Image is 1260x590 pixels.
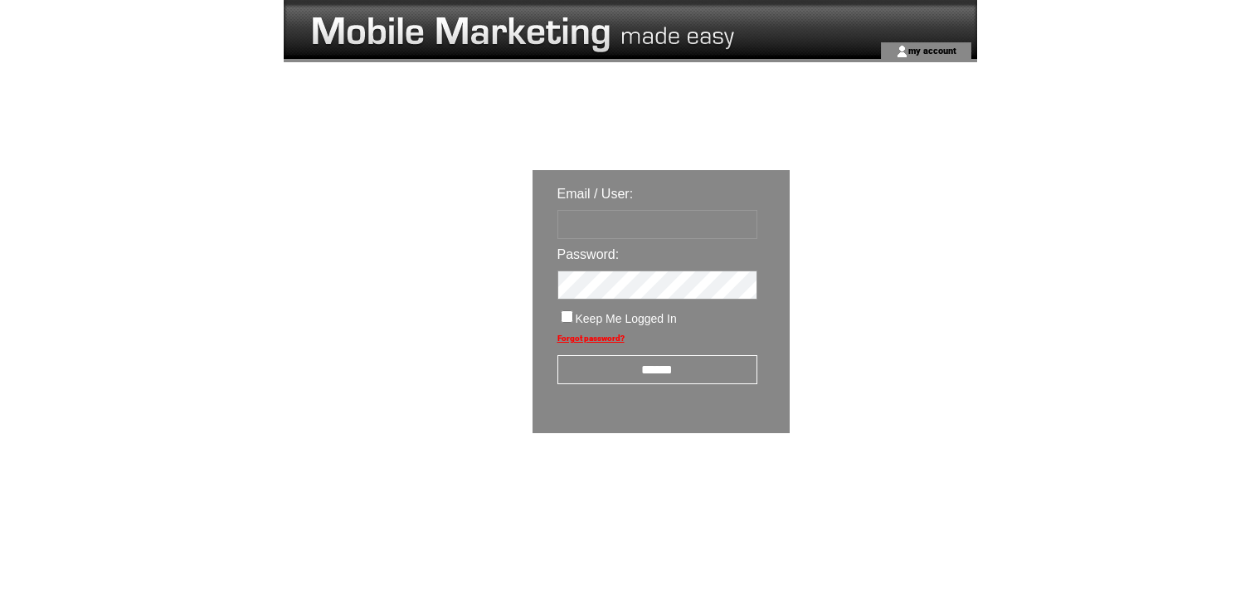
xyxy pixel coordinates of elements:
[557,247,620,261] span: Password:
[838,475,921,495] img: transparent.png
[908,45,956,56] a: my account
[896,45,908,58] img: account_icon.gif
[557,187,634,201] span: Email / User:
[576,312,677,325] span: Keep Me Logged In
[557,334,625,343] a: Forgot password?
